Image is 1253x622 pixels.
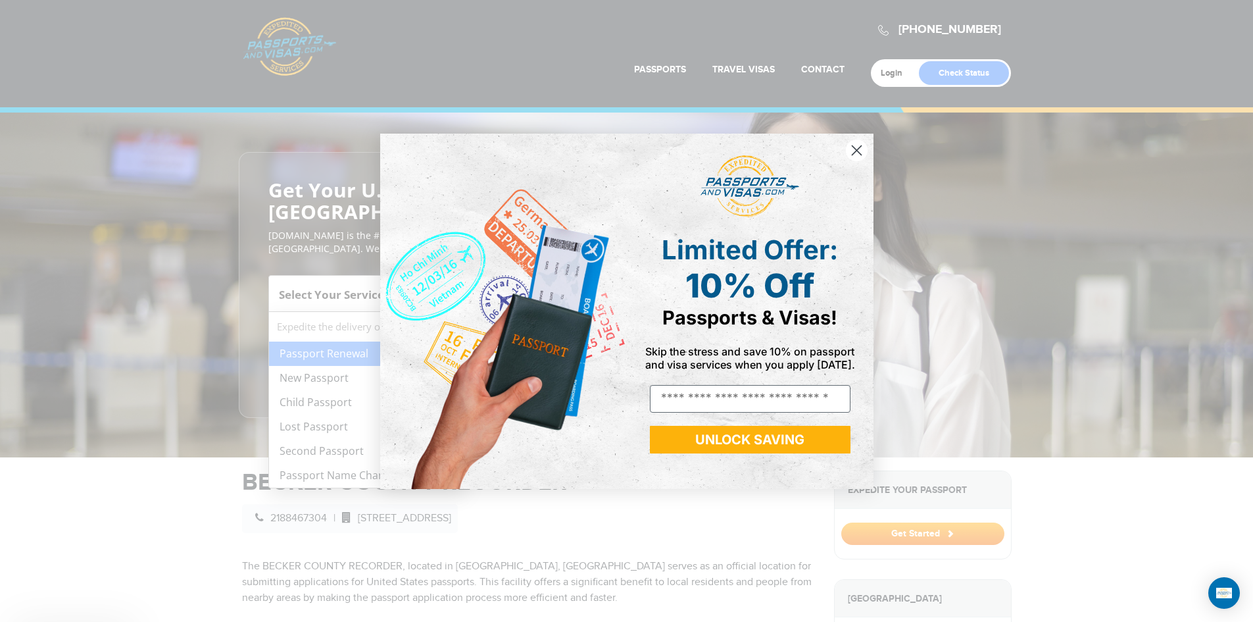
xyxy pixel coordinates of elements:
div: Open Intercom Messenger [1208,577,1240,609]
span: Passports & Visas! [662,306,837,329]
img: passports and visas [700,155,799,217]
img: de9cda0d-0715-46ca-9a25-073762a91ba7.png [380,134,627,489]
span: Limited Offer: [662,234,838,266]
button: Close dialog [845,139,868,162]
span: Skip the stress and save 10% on passport and visa services when you apply [DATE]. [645,345,855,371]
button: UNLOCK SAVING [650,426,850,454]
span: 10% Off [685,266,814,305]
